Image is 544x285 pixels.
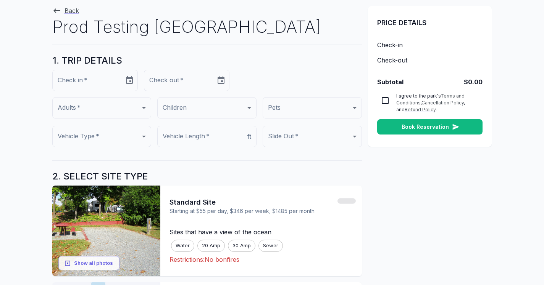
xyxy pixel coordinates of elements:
a: Cancellation Policy [421,100,464,106]
p: Restrictions: No bonfires [169,255,352,264]
h5: 2. SELECT SITE TYPE [52,167,362,186]
span: Check-out [377,56,407,65]
h1: Prod Testing [GEOGRAPHIC_DATA] [52,15,362,38]
span: 30 Amp [228,242,255,250]
h6: PRICE DETAILS [377,18,483,28]
a: Terms and Conditions [396,93,465,106]
button: Book Reservation [377,119,483,135]
a: Refund Policy [405,107,436,112]
span: Standard Site [169,198,337,207]
img: Standard Site [52,186,161,277]
a: Back [52,7,79,14]
span: Sewer [259,242,282,250]
span: Water [171,242,194,250]
button: Show all photos [58,256,119,270]
span: Subtotal [377,77,404,86]
span: 20 Amp [198,242,224,250]
p: ft [247,132,251,141]
button: Choose date [213,73,229,88]
span: I agree to the park's , , and . [396,93,466,112]
button: Choose date [122,73,137,88]
span: Check-in [377,40,403,50]
span: Starting at $55 per day, $346 per week, $1485 per month [169,207,337,215]
h5: 1. TRIP DETAILS [52,51,362,70]
p: Sites that have a view of the ocean [169,227,352,237]
span: $0.00 [464,77,483,86]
